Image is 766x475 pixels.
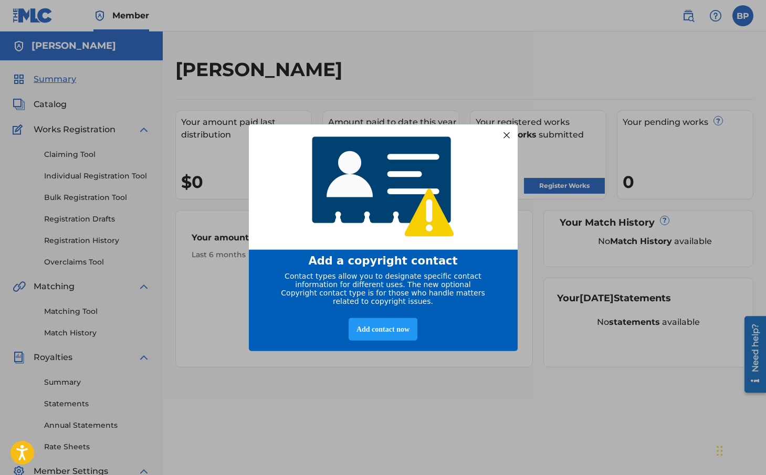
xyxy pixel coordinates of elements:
div: Add contact now [349,318,417,341]
div: Open Resource Center [8,4,29,80]
div: Need help? [12,12,26,60]
div: entering modal [249,124,518,351]
div: Add a copyright contact [262,255,505,267]
span: Contact types allow you to designate specific contact information for different uses. The new opt... [281,272,485,305]
img: 4768233920565408.png [305,129,461,245]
